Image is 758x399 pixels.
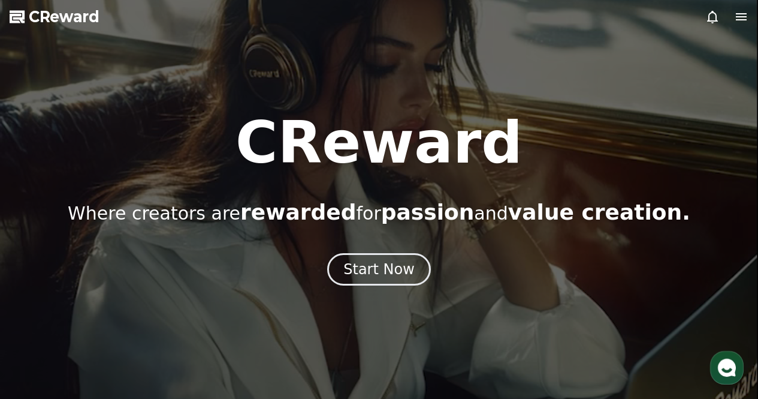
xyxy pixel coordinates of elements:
h1: CReward [235,114,523,172]
span: value creation. [508,200,690,224]
a: CReward [10,7,99,26]
span: rewarded [240,200,356,224]
button: Start Now [327,253,431,286]
span: CReward [29,7,99,26]
p: Where creators are for and [68,200,690,224]
a: Start Now [327,265,431,277]
span: passion [381,200,475,224]
div: Start Now [343,260,415,279]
